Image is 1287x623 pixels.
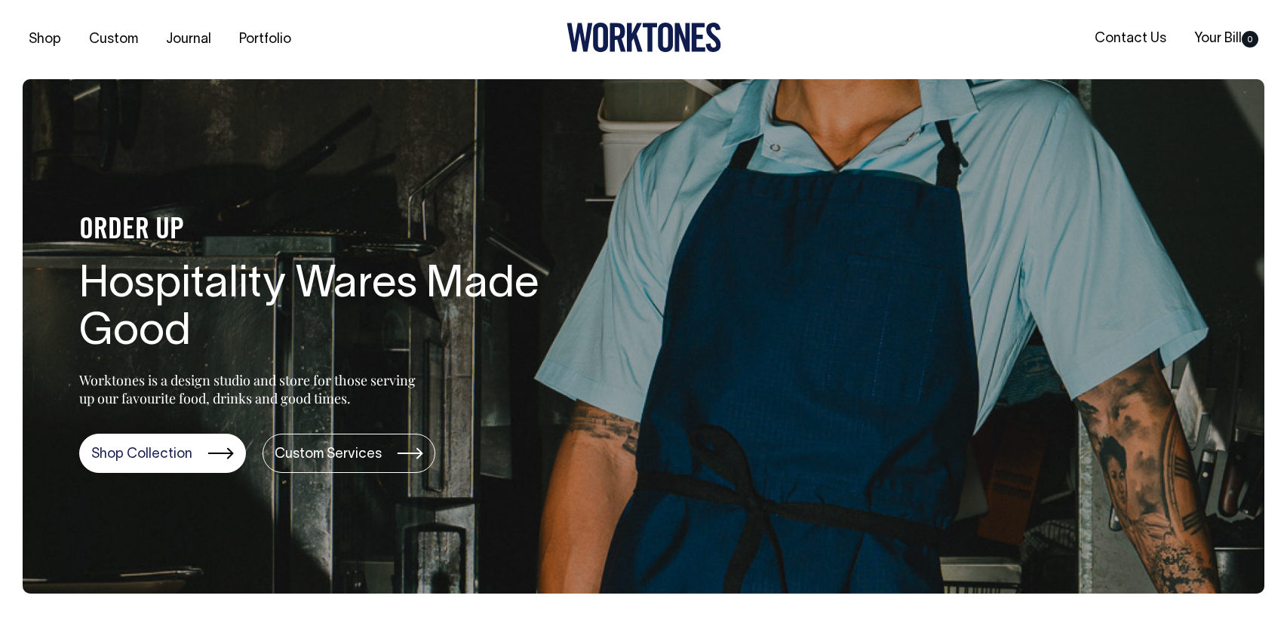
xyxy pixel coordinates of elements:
span: 0 [1242,31,1258,48]
a: Journal [160,27,217,52]
a: Custom [83,27,144,52]
a: Contact Us [1089,26,1172,51]
h1: Hospitality Wares Made Good [79,262,562,358]
a: Shop [23,27,67,52]
a: Custom Services [263,434,435,473]
h4: ORDER UP [79,215,562,247]
a: Portfolio [233,27,297,52]
a: Shop Collection [79,434,246,473]
p: Worktones is a design studio and store for those serving up our favourite food, drinks and good t... [79,371,422,407]
a: Your Bill0 [1188,26,1264,51]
